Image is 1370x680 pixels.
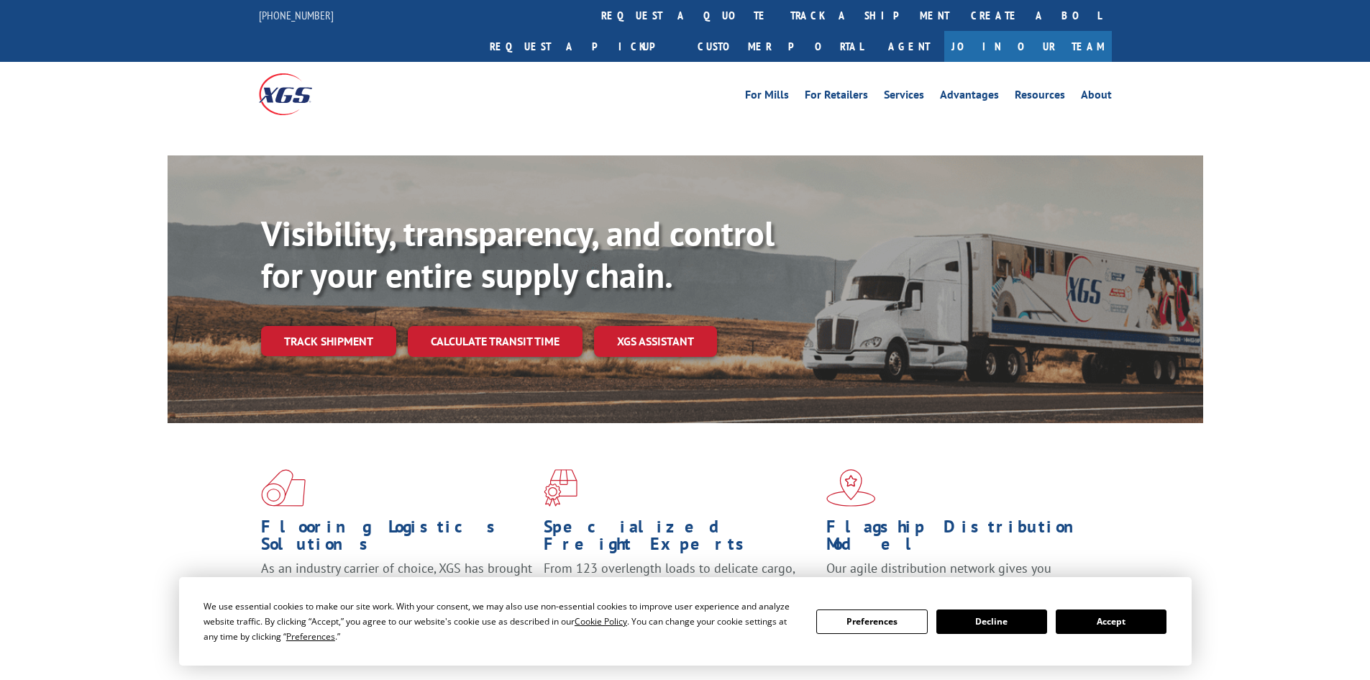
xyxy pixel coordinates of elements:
h1: Flagship Distribution Model [826,518,1098,560]
div: We use essential cookies to make our site work. With your consent, we may also use non-essential ... [204,599,799,644]
div: Cookie Consent Prompt [179,577,1192,666]
a: For Retailers [805,89,868,105]
a: Resources [1015,89,1065,105]
span: Cookie Policy [575,615,627,627]
h1: Specialized Freight Experts [544,518,816,560]
span: Preferences [286,630,335,643]
button: Decline [936,609,1047,634]
a: Advantages [940,89,999,105]
button: Preferences [816,609,927,634]
img: xgs-icon-focused-on-flooring-red [544,469,577,507]
span: Our agile distribution network gives you nationwide inventory management on demand. [826,560,1091,594]
a: Agent [874,31,944,62]
span: As an industry carrier of choice, XGS has brought innovation and dedication to flooring logistics... [261,560,532,611]
b: Visibility, transparency, and control for your entire supply chain. [261,211,775,297]
a: Calculate transit time [408,326,583,357]
p: From 123 overlength loads to delicate cargo, our experienced staff knows the best way to move you... [544,560,816,624]
img: xgs-icon-flagship-distribution-model-red [826,469,876,507]
a: Request a pickup [479,31,687,62]
h1: Flooring Logistics Solutions [261,518,533,560]
a: For Mills [745,89,789,105]
a: About [1081,89,1112,105]
a: Services [884,89,924,105]
a: Join Our Team [944,31,1112,62]
button: Accept [1056,609,1166,634]
a: Track shipment [261,326,396,356]
a: [PHONE_NUMBER] [259,8,334,22]
img: xgs-icon-total-supply-chain-intelligence-red [261,469,306,507]
a: XGS ASSISTANT [594,326,717,357]
a: Customer Portal [687,31,874,62]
